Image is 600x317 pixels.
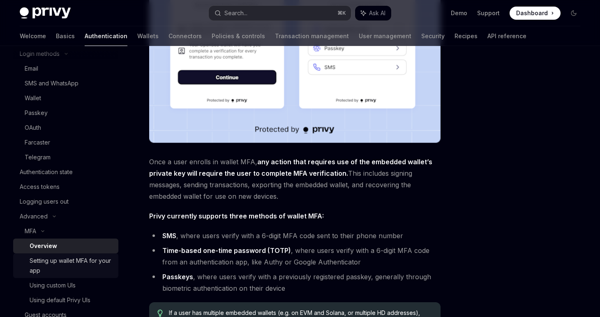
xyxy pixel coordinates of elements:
[13,278,118,293] a: Using custom UIs
[13,293,118,308] a: Using default Privy UIs
[13,194,118,209] a: Logging users out
[20,167,73,177] div: Authentication state
[337,10,346,16] span: ⌘ K
[162,273,193,281] strong: Passkeys
[149,245,441,268] li: , where users verify with a 6-digit MFA code from an authentication app, like Authy or Google Aut...
[56,26,75,46] a: Basics
[355,6,391,21] button: Ask AI
[25,64,38,74] div: Email
[13,61,118,76] a: Email
[162,246,291,255] strong: Time-based one-time password (TOTP)
[516,9,548,17] span: Dashboard
[13,91,118,106] a: Wallet
[20,182,60,192] div: Access tokens
[224,8,247,18] div: Search...
[25,78,78,88] div: SMS and WhatsApp
[455,26,478,46] a: Recipes
[25,152,51,162] div: Telegram
[25,226,36,236] div: MFA
[85,26,127,46] a: Authentication
[149,212,324,220] strong: Privy currently supports three methods of wallet MFA:
[157,310,163,317] svg: Tip
[13,106,118,120] a: Passkey
[13,253,118,278] a: Setting up wallet MFA for your app
[13,179,118,194] a: Access tokens
[510,7,561,20] a: Dashboard
[137,26,159,46] a: Wallets
[451,9,467,17] a: Demo
[25,138,50,147] div: Farcaster
[13,150,118,165] a: Telegram
[149,230,441,241] li: , where users verify with a 6-digit MFA code sent to their phone number
[13,76,118,91] a: SMS and WhatsApp
[30,256,113,276] div: Setting up wallet MFA for your app
[149,158,432,177] strong: any action that requires use of the embedded wallet’s private key will require the user to comple...
[30,295,90,305] div: Using default Privy UIs
[567,7,580,20] button: Toggle dark mode
[487,26,526,46] a: API reference
[25,93,41,103] div: Wallet
[212,26,265,46] a: Policies & controls
[149,271,441,294] li: , where users verify with a previously registered passkey, generally through biometric authentica...
[421,26,445,46] a: Security
[168,26,202,46] a: Connectors
[359,26,411,46] a: User management
[13,120,118,135] a: OAuth
[25,108,48,118] div: Passkey
[13,239,118,253] a: Overview
[30,280,76,290] div: Using custom UIs
[149,156,441,202] span: Once a user enrolls in wallet MFA, This includes signing messages, sending transactions, exportin...
[369,9,385,17] span: Ask AI
[20,211,48,221] div: Advanced
[20,26,46,46] a: Welcome
[477,9,500,17] a: Support
[13,165,118,179] a: Authentication state
[13,135,118,150] a: Farcaster
[275,26,349,46] a: Transaction management
[209,6,351,21] button: Search...⌘K
[20,197,69,207] div: Logging users out
[25,123,41,133] div: OAuth
[162,232,176,240] strong: SMS
[20,7,71,19] img: dark logo
[30,241,57,251] div: Overview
